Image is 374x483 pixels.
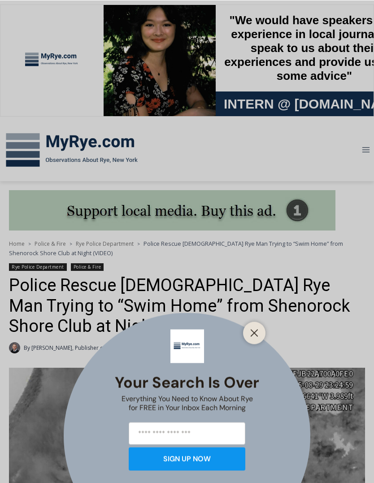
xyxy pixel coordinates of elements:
a: Open Tues. - Sun. [PHONE_NUMBER] [0,90,90,112]
span: Open Tues. - Sun. [PHONE_NUMBER] [3,92,88,126]
div: "[PERSON_NAME]'s draw is the fine variety of pristine raw fish kept on hand" [92,56,132,107]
